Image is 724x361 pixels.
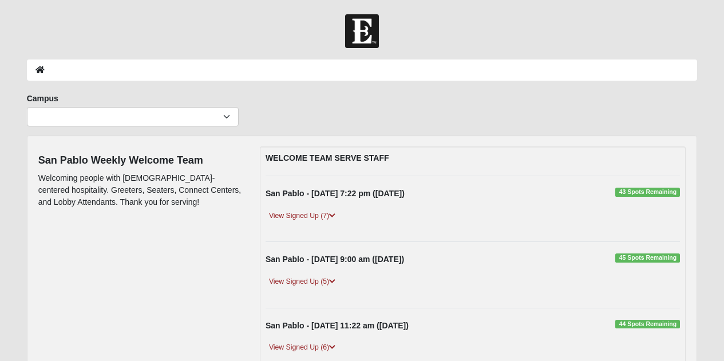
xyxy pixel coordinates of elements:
[266,255,404,264] strong: San Pablo - [DATE] 9:00 am ([DATE])
[38,172,243,208] p: Welcoming people with [DEMOGRAPHIC_DATA]-centered hospitality. Greeters, Seaters, Connect Centers...
[615,253,680,263] span: 45 Spots Remaining
[266,342,339,354] a: View Signed Up (6)
[615,320,680,329] span: 44 Spots Remaining
[266,276,339,288] a: View Signed Up (5)
[266,210,339,222] a: View Signed Up (7)
[27,93,58,104] label: Campus
[615,188,680,197] span: 43 Spots Remaining
[266,189,405,198] strong: San Pablo - [DATE] 7:22 pm ([DATE])
[266,153,389,162] strong: WELCOME TEAM SERVE STAFF
[345,14,379,48] img: Church of Eleven22 Logo
[38,154,243,167] h4: San Pablo Weekly Welcome Team
[266,321,409,330] strong: San Pablo - [DATE] 11:22 am ([DATE])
